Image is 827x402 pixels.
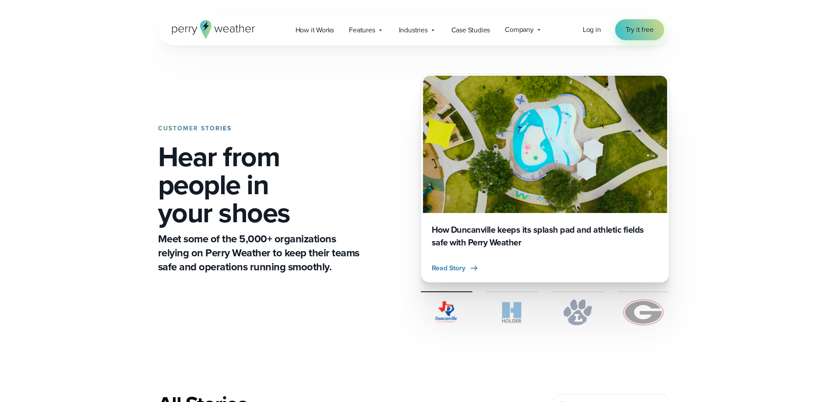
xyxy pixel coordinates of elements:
span: Case Studies [451,25,490,35]
span: Features [349,25,375,35]
span: Read Story [432,263,465,273]
h3: How Duncanville keeps its splash pad and athletic fields safe with Perry Weather [432,224,658,249]
button: Read Story [432,263,479,273]
p: Meet some of the 5,000+ organizations relying on Perry Weather to keep their teams safe and opera... [158,232,363,274]
span: Company [505,24,534,35]
img: City of Duncanville Logo [421,299,472,325]
a: How it Works [288,21,342,39]
span: Industries [399,25,428,35]
div: 1 of 4 [421,73,669,283]
a: Try it free [615,19,664,40]
a: Case Studies [444,21,498,39]
a: Log in [583,24,601,35]
span: How it Works [296,25,334,35]
h1: Hear from people in your shoes [158,143,363,227]
a: Duncanville Splash Pad How Duncanville keeps its splash pad and athletic fields safe with Perry W... [421,73,669,283]
strong: CUSTOMER STORIES [158,124,232,133]
img: Holder.svg [486,299,538,325]
div: slideshow [421,73,669,283]
img: Duncanville Splash Pad [423,76,667,213]
span: Try it free [626,24,654,35]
